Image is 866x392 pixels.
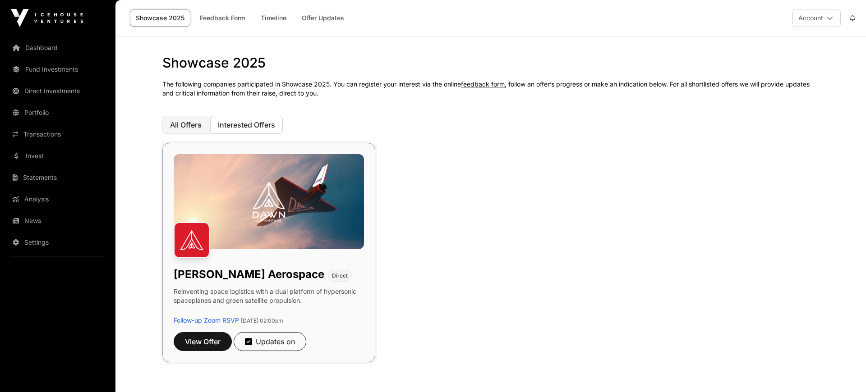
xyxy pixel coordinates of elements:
[792,9,841,27] button: Account
[218,120,275,129] span: Interested Offers
[170,120,202,129] span: All Offers
[7,168,108,187] a: Statements
[7,232,108,252] a: Settings
[255,9,292,27] a: Timeline
[7,59,108,79] a: Fund Investments
[241,317,283,324] span: [DATE] 02:00pm
[7,38,108,58] a: Dashboard
[210,116,283,134] button: Interested Offers
[194,9,251,27] a: Feedback Form
[461,80,505,88] a: feedback form
[174,267,324,282] h1: [PERSON_NAME] Aerospace
[7,211,108,231] a: News
[7,124,108,144] a: Transactions
[174,332,232,351] button: View Offer
[7,81,108,101] a: Direct Investments
[174,287,364,316] p: Reinventing space logistics with a dual platform of hypersonic spaceplanes and green satellite pr...
[821,349,866,392] iframe: Chat Widget
[7,146,108,166] a: Invest
[245,336,295,347] div: Updates on
[162,116,209,134] button: All Offers
[174,316,239,324] a: Follow-up Zoom RSVP
[174,222,210,258] img: Dawn Aerospace
[174,154,364,249] img: Dawn-Banner.jpg
[11,9,83,27] img: Icehouse Ventures Logo
[332,272,348,279] span: Direct
[296,9,350,27] a: Offer Updates
[162,55,819,71] h1: Showcase 2025
[234,332,306,351] button: Updates on
[7,189,108,209] a: Analysis
[162,80,819,98] p: The following companies participated in Showcase 2025. You can register your interest via the onl...
[7,103,108,123] a: Portfolio
[130,9,190,27] a: Showcase 2025
[185,336,221,347] span: View Offer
